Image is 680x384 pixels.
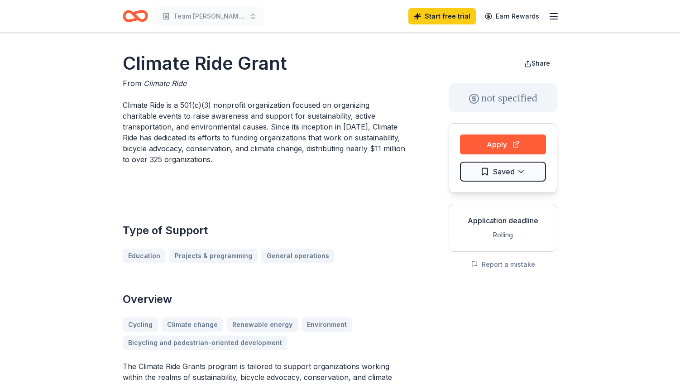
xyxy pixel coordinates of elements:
a: Projects & programming [169,249,258,263]
button: Report a mistake [471,259,535,270]
a: Start free trial [408,8,476,24]
button: Saved [460,162,546,182]
div: Rolling [456,230,550,240]
div: Application deadline [456,215,550,226]
a: General operations [261,249,335,263]
span: Team [PERSON_NAME] [US_STATE] Beach Operations [173,11,246,22]
div: From [123,78,405,89]
h2: Type of Support [123,223,405,238]
span: Share [532,59,550,67]
button: Share [517,54,557,72]
span: Climate Ride [144,79,187,88]
span: Saved [493,166,515,178]
p: Climate Ride is a 501(c)(3) nonprofit organization focused on organizing charitable events to rai... [123,100,405,165]
a: Education [123,249,166,263]
button: Team [PERSON_NAME] [US_STATE] Beach Operations [155,7,264,25]
a: Earn Rewards [479,8,545,24]
h1: Climate Ride Grant [123,51,405,76]
button: Apply [460,134,546,154]
h2: Overview [123,292,405,307]
div: not specified [449,83,557,112]
a: Home [123,5,148,27]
